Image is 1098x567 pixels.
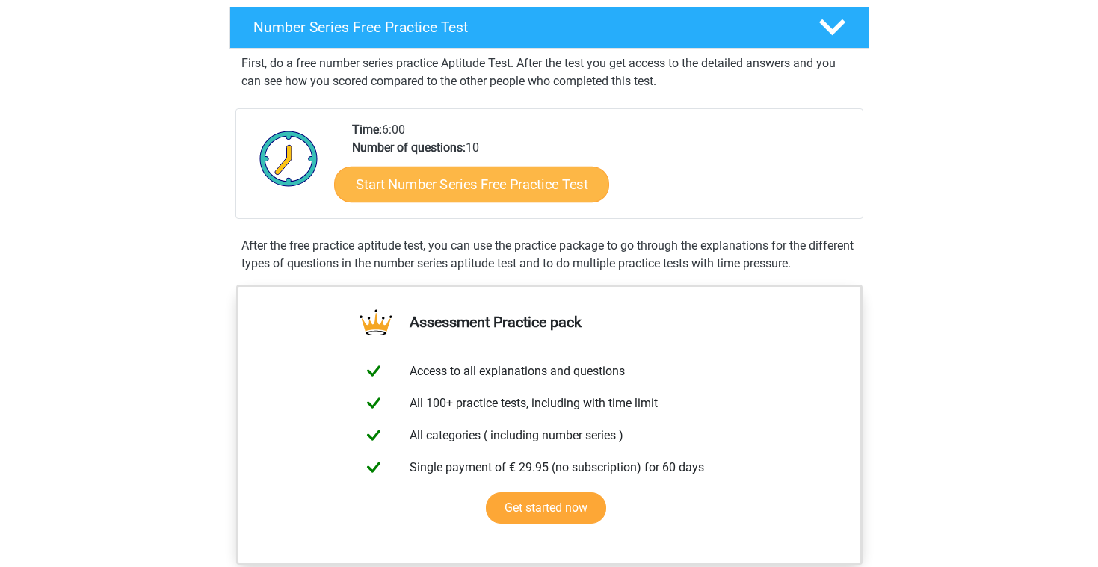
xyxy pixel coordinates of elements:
b: Time: [352,123,382,137]
a: Get started now [486,492,606,524]
a: Start Number Series Free Practice Test [334,166,609,202]
a: Number Series Free Practice Test [223,7,875,49]
b: Number of questions: [352,140,466,155]
div: After the free practice aptitude test, you can use the practice package to go through the explana... [235,237,863,273]
h4: Number Series Free Practice Test [253,19,795,36]
img: Clock [251,121,327,196]
div: 6:00 10 [341,121,862,218]
p: First, do a free number series practice Aptitude Test. After the test you get access to the detai... [241,55,857,90]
